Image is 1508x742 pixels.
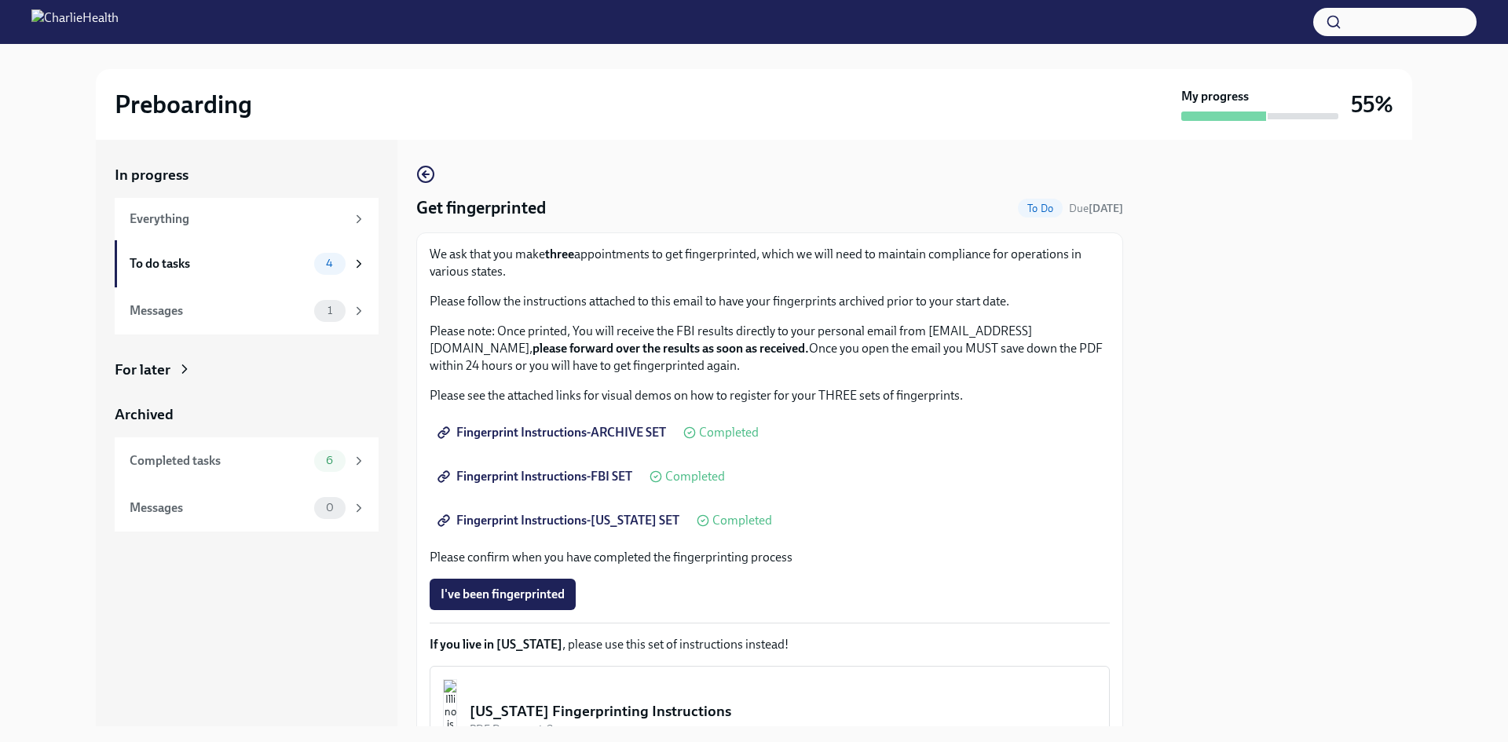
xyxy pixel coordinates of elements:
[115,360,379,380] a: For later
[430,417,677,448] a: Fingerprint Instructions-ARCHIVE SET
[1181,88,1249,105] strong: My progress
[470,701,1096,722] div: [US_STATE] Fingerprinting Instructions
[1089,202,1123,215] strong: [DATE]
[115,287,379,334] a: Messages1
[115,89,252,120] h2: Preboarding
[130,499,308,517] div: Messages
[317,502,343,514] span: 0
[430,579,576,610] button: I've been fingerprinted
[115,360,170,380] div: For later
[441,425,666,440] span: Fingerprint Instructions-ARCHIVE SET
[430,636,1110,653] p: , please use this set of instructions instead!
[665,470,725,483] span: Completed
[430,293,1110,310] p: Please follow the instructions attached to this email to have your fingerprints archived prior to...
[130,452,308,470] div: Completed tasks
[115,240,379,287] a: To do tasks4
[115,437,379,484] a: Completed tasks6
[130,210,346,228] div: Everything
[430,323,1110,375] p: Please note: Once printed, You will receive the FBI results directly to your personal email from ...
[430,637,562,652] strong: If you live in [US_STATE]
[545,247,574,261] strong: three
[430,549,1110,566] p: Please confirm when you have completed the fingerprinting process
[317,455,342,466] span: 6
[441,587,565,602] span: I've been fingerprinted
[1069,201,1123,216] span: September 15th, 2025 09:00
[1018,203,1063,214] span: To Do
[130,302,308,320] div: Messages
[712,514,772,527] span: Completed
[441,513,679,528] span: Fingerprint Instructions-[US_STATE] SET
[430,246,1110,280] p: We ask that you make appointments to get fingerprinted, which we will need to maintain compliance...
[441,469,632,484] span: Fingerprint Instructions-FBI SET
[317,258,342,269] span: 4
[31,9,119,35] img: CharlieHealth
[1351,90,1393,119] h3: 55%
[115,404,379,425] a: Archived
[115,165,379,185] a: In progress
[416,196,546,220] h4: Get fingerprinted
[430,505,690,536] a: Fingerprint Instructions-[US_STATE] SET
[470,722,1096,737] div: PDF Document • 8 pages
[130,255,308,272] div: To do tasks
[318,305,342,316] span: 1
[430,387,1110,404] p: Please see the attached links for visual demos on how to register for your THREE sets of fingerpr...
[430,461,643,492] a: Fingerprint Instructions-FBI SET
[115,198,379,240] a: Everything
[1069,202,1123,215] span: Due
[699,426,759,439] span: Completed
[115,484,379,532] a: Messages0
[533,341,809,356] strong: please forward over the results as soon as received.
